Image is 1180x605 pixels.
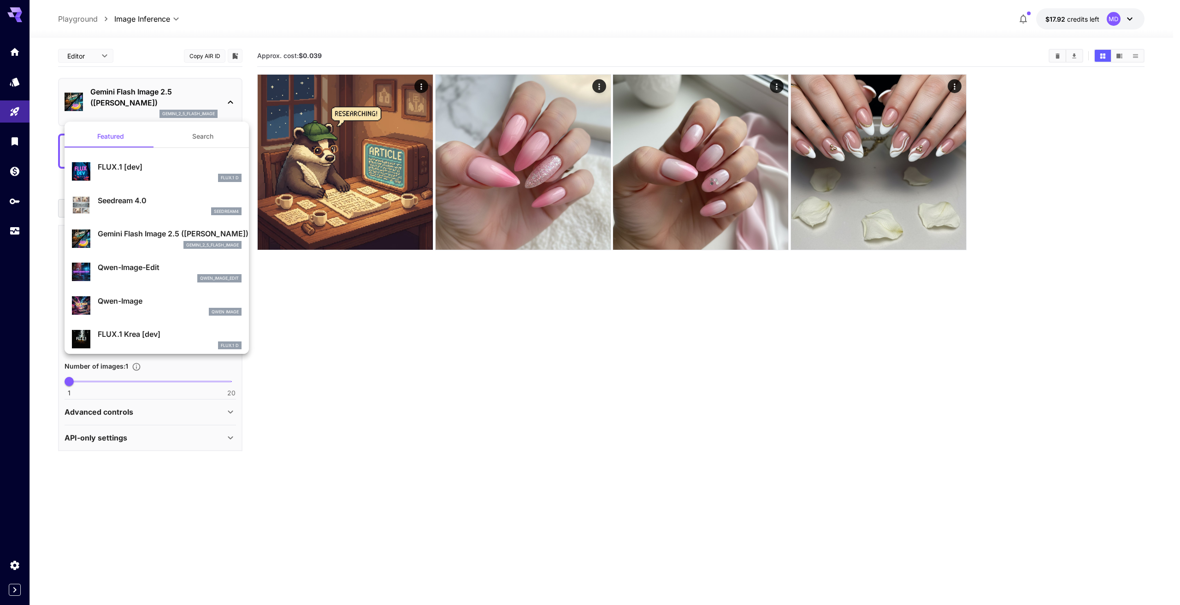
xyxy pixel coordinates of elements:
[72,224,242,253] div: Gemini Flash Image 2.5 ([PERSON_NAME])gemini_2_5_flash_image
[98,295,242,306] p: Qwen-Image
[200,275,239,282] p: qwen_image_edit
[157,125,249,147] button: Search
[72,325,242,353] div: FLUX.1 Krea [dev]FLUX.1 D
[72,258,242,286] div: Qwen-Image-Editqwen_image_edit
[186,242,239,248] p: gemini_2_5_flash_image
[72,191,242,219] div: Seedream 4.0seedream4
[212,309,239,315] p: Qwen Image
[214,208,239,215] p: seedream4
[98,228,242,239] p: Gemini Flash Image 2.5 ([PERSON_NAME])
[221,342,239,349] p: FLUX.1 D
[65,125,157,147] button: Featured
[72,158,242,186] div: FLUX.1 [dev]FLUX.1 D
[98,329,242,340] p: FLUX.1 Krea [dev]
[98,195,242,206] p: Seedream 4.0
[221,175,239,181] p: FLUX.1 D
[98,262,242,273] p: Qwen-Image-Edit
[98,161,242,172] p: FLUX.1 [dev]
[72,292,242,320] div: Qwen-ImageQwen Image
